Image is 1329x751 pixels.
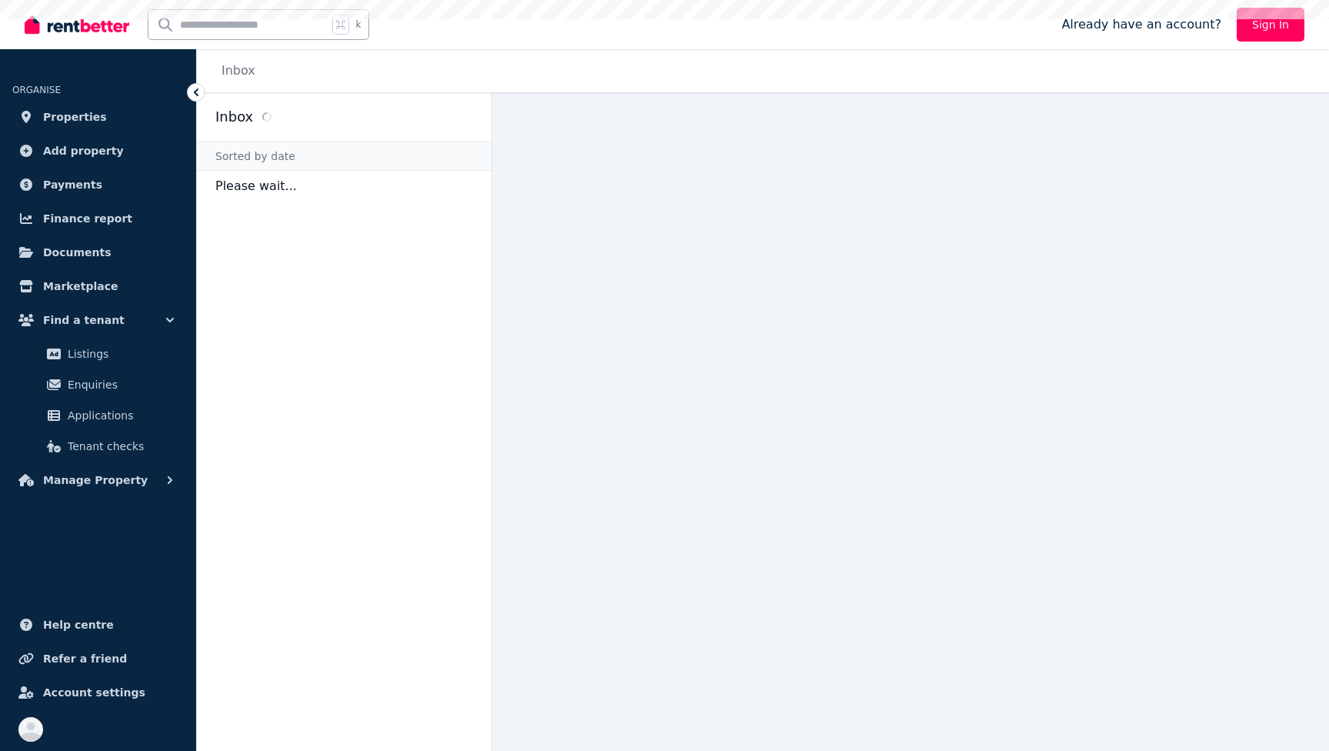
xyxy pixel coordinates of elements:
a: Applications [18,400,178,431]
a: Marketplace [12,271,184,302]
span: ORGANISE [12,85,61,95]
span: Payments [43,175,102,194]
span: Properties [43,108,107,126]
div: Sorted by date [197,142,491,171]
a: Enquiries [18,369,178,400]
span: Find a tenant [43,311,125,329]
a: Tenant checks [18,431,178,462]
a: Inbox [221,63,255,78]
span: Finance report [43,209,132,228]
a: Account settings [12,677,184,708]
span: Documents [43,243,112,262]
span: Refer a friend [43,649,127,668]
a: Refer a friend [12,643,184,674]
span: Listings [68,345,172,363]
h2: Inbox [215,106,253,128]
img: RentBetter [25,13,129,36]
span: Marketplace [43,277,118,295]
a: Sign In [1237,8,1304,42]
a: Payments [12,169,184,200]
span: Add property [43,142,124,160]
span: Manage Property [43,471,148,489]
a: Help centre [12,609,184,640]
nav: Breadcrumb [197,49,274,92]
button: Manage Property [12,465,184,496]
span: Help centre [43,616,114,634]
a: Properties [12,102,184,132]
a: Add property [12,135,184,166]
span: Enquiries [68,375,172,394]
p: Please wait... [197,171,491,202]
span: Already have an account? [1061,15,1221,34]
a: Documents [12,237,184,268]
span: k [355,18,361,31]
a: Finance report [12,203,184,234]
button: Find a tenant [12,305,184,335]
span: Tenant checks [68,437,172,456]
span: Account settings [43,683,145,702]
a: Listings [18,339,178,369]
span: Applications [68,406,172,425]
